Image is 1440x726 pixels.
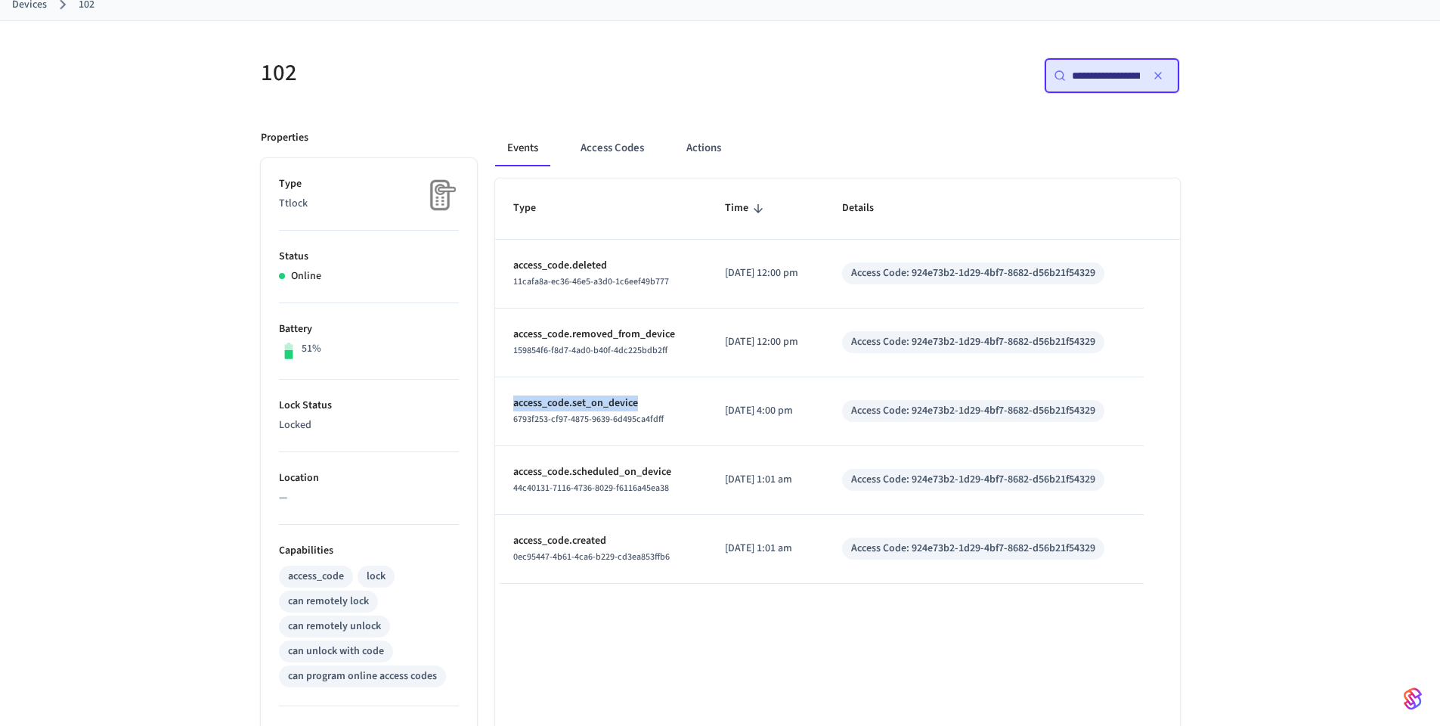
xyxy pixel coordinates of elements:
div: access_code [288,569,344,585]
p: access_code.scheduled_on_device [513,464,689,480]
p: Status [279,249,459,265]
span: 0ec95447-4b61-4ca6-b229-cd3ea853ffb6 [513,551,670,563]
button: Access Codes [568,130,656,166]
div: can remotely unlock [288,619,381,634]
p: Location [279,470,459,486]
p: Properties [261,130,308,146]
p: Online [291,268,321,284]
p: access_code.set_on_device [513,396,689,411]
p: access_code.removed_from_device [513,327,689,343]
button: Actions [674,130,733,166]
p: [DATE] 12:00 pm [725,265,806,281]
span: Type [513,197,556,220]
div: ant example [495,130,1180,166]
div: Access Code: 924e73b2-1d29-4bf7-8682-d56b21f54329 [851,403,1095,419]
div: can unlock with code [288,644,384,659]
p: [DATE] 1:01 am [725,541,806,557]
p: Battery [279,321,459,337]
p: access_code.created [513,533,689,549]
div: Access Code: 924e73b2-1d29-4bf7-8682-d56b21f54329 [851,265,1095,281]
div: Access Code: 924e73b2-1d29-4bf7-8682-d56b21f54329 [851,472,1095,488]
div: Access Code: 924e73b2-1d29-4bf7-8682-d56b21f54329 [851,334,1095,350]
p: Type [279,176,459,192]
button: Events [495,130,550,166]
span: 6793f253-cf97-4875-9639-6d495ca4fdff [513,413,664,426]
h5: 102 [261,57,711,88]
div: can program online access codes [288,669,437,684]
p: — [279,490,459,506]
div: can remotely lock [288,594,369,610]
span: Details [842,197,893,220]
div: lock [367,569,386,585]
p: Ttlock [279,196,459,212]
p: [DATE] 12:00 pm [725,334,806,350]
div: Access Code: 924e73b2-1d29-4bf7-8682-d56b21f54329 [851,541,1095,557]
span: Time [725,197,768,220]
img: SeamLogoGradient.69752ec5.svg [1404,687,1422,711]
table: sticky table [495,178,1180,583]
span: 11cafa8a-ec36-46e5-a3d0-1c6eef49b777 [513,275,669,288]
img: Placeholder Lock Image [421,176,459,214]
p: Capabilities [279,543,459,559]
span: 44c40131-7116-4736-8029-f6116a45ea38 [513,482,669,495]
p: access_code.deleted [513,258,689,274]
p: [DATE] 1:01 am [725,472,806,488]
p: Locked [279,417,459,433]
p: Lock Status [279,398,459,414]
p: 51% [302,341,321,357]
span: 159854f6-f8d7-4ad0-b40f-4dc225bdb2ff [513,344,667,357]
p: [DATE] 4:00 pm [725,403,806,419]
